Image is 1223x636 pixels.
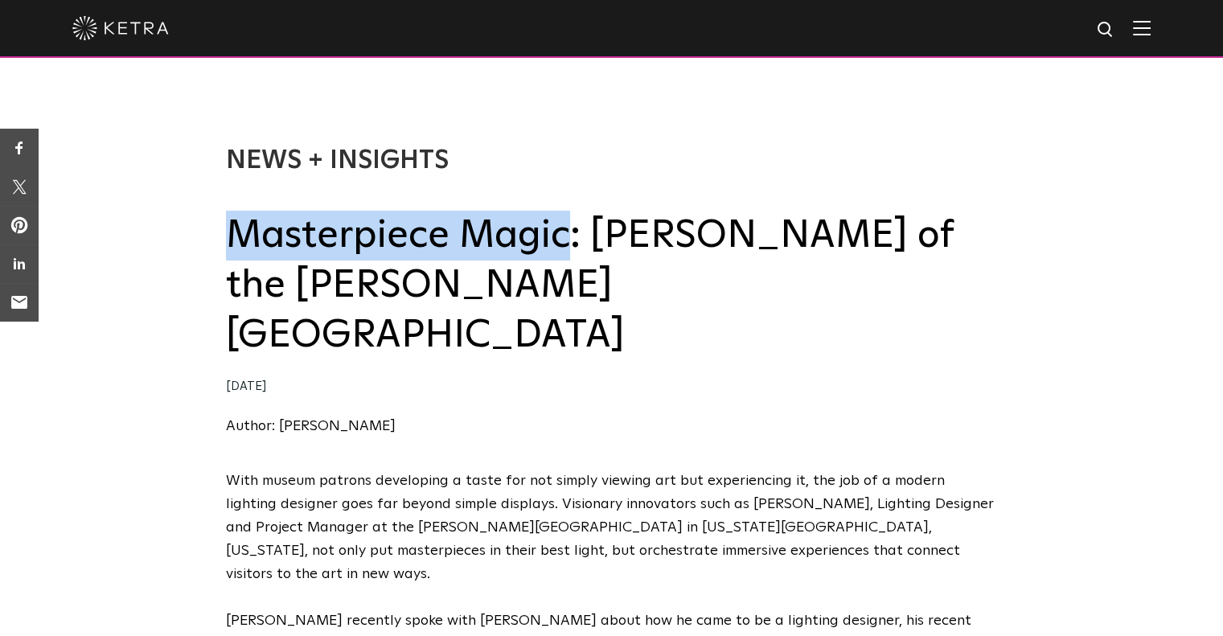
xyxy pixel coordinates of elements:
[226,148,449,174] a: News + Insights
[226,211,998,361] h2: Masterpiece Magic: [PERSON_NAME] of the [PERSON_NAME][GEOGRAPHIC_DATA]
[1096,20,1116,40] img: search icon
[226,419,396,433] a: Author: [PERSON_NAME]
[226,470,998,585] p: With museum patrons developing a taste for not simply viewing art but experiencing it, the job of...
[72,16,169,40] img: ketra-logo-2019-white
[226,375,998,399] div: [DATE]
[1133,20,1151,35] img: Hamburger%20Nav.svg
